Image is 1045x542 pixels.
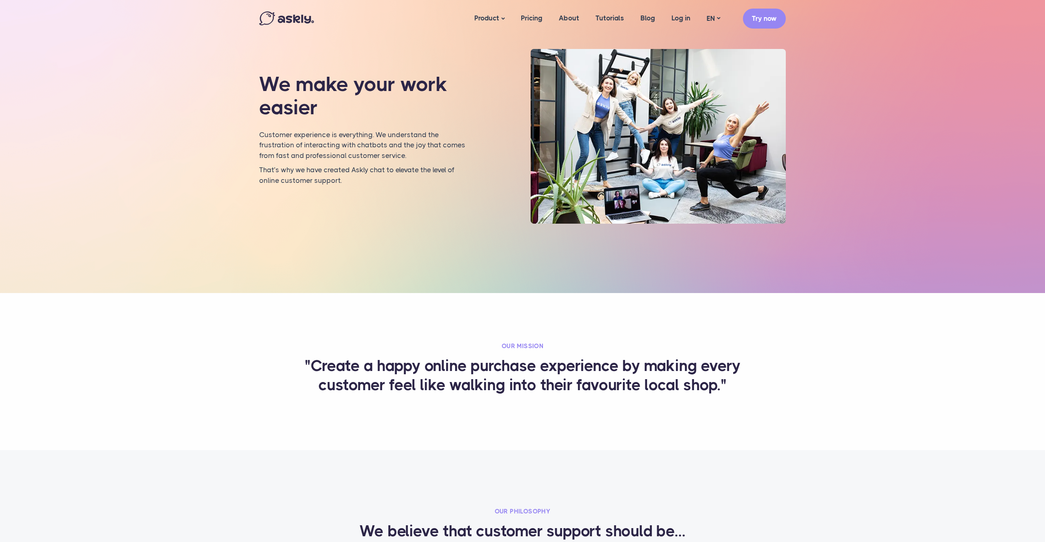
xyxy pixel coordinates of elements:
a: Try now [743,9,786,29]
p: That’s why we have created Askly chat to elevate the level of online customer support. [259,165,469,186]
a: Pricing [513,2,551,34]
h2: Our Philosophy [304,507,741,515]
a: Log in [663,2,698,34]
h2: Our mission [304,342,741,350]
h3: "Create a happy online purchase experience by making every customer feel like walking into their ... [304,356,741,395]
img: Askly [259,11,314,25]
h3: We believe that customer support should be... [304,522,741,541]
a: Tutorials [587,2,632,34]
a: About [551,2,587,34]
p: Customer experience is everything. We understand the frustration of interacting with chatbots and... [259,130,469,161]
h1: We make your work easier [259,73,469,120]
a: Blog [632,2,663,34]
a: Product [466,2,513,35]
a: EN [698,13,728,24]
